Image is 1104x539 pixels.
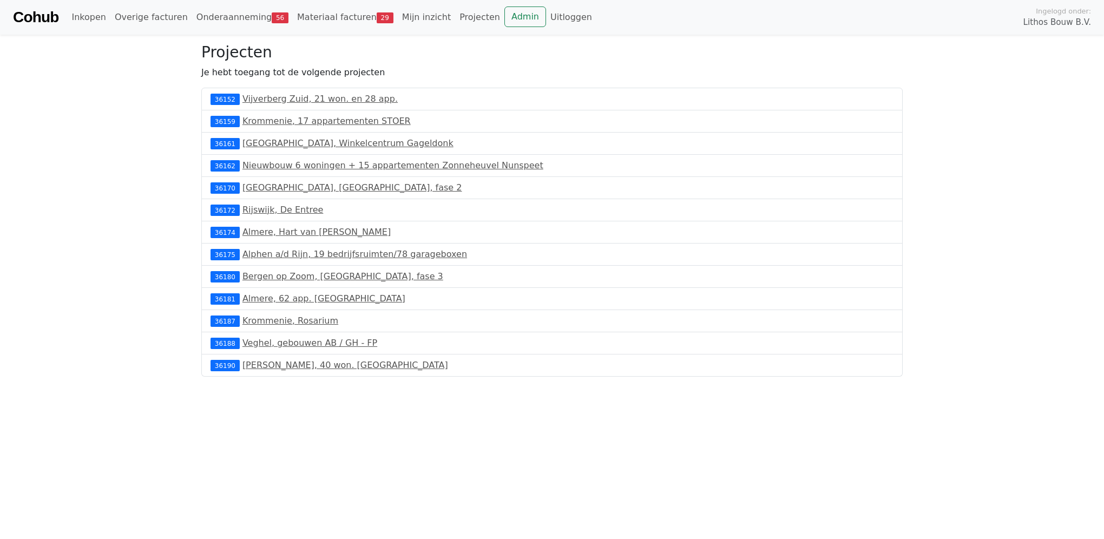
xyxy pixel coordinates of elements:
a: Admin [504,6,546,27]
span: 56 [272,12,288,23]
a: Uitloggen [546,6,596,28]
div: 36170 [211,182,240,193]
a: Krommenie, Rosarium [242,315,338,326]
div: 36187 [211,315,240,326]
a: Vijverberg Zuid, 21 won. en 28 app. [242,94,398,104]
a: [PERSON_NAME], 40 won. [GEOGRAPHIC_DATA] [242,360,448,370]
a: Bergen op Zoom, [GEOGRAPHIC_DATA], fase 3 [242,271,443,281]
div: 36159 [211,116,240,127]
div: 36181 [211,293,240,304]
div: 36190 [211,360,240,371]
div: 36162 [211,160,240,171]
a: [GEOGRAPHIC_DATA], Winkelcentrum Gageldonk [242,138,454,148]
div: 36180 [211,271,240,282]
a: Inkopen [67,6,110,28]
a: Nieuwbouw 6 woningen + 15 appartementen Zonneheuvel Nunspeet [242,160,543,170]
span: 29 [377,12,393,23]
a: Mijn inzicht [398,6,456,28]
div: 36188 [211,338,240,349]
span: Lithos Bouw B.V. [1023,16,1091,29]
div: 36175 [211,249,240,260]
a: Alphen a/d Rijn, 19 bedrijfsruimten/78 garageboxen [242,249,467,259]
p: Je hebt toegang tot de volgende projecten [201,66,903,79]
h3: Projecten [201,43,903,62]
div: 36161 [211,138,240,149]
a: Overige facturen [110,6,192,28]
a: Projecten [455,6,504,28]
a: Cohub [13,4,58,30]
a: Almere, Hart van [PERSON_NAME] [242,227,391,237]
span: Ingelogd onder: [1036,6,1091,16]
a: Materiaal facturen29 [293,6,398,28]
div: 36172 [211,205,240,215]
a: Onderaanneming56 [192,6,293,28]
div: 36174 [211,227,240,238]
a: Veghel, gebouwen AB / GH - FP [242,338,377,348]
a: [GEOGRAPHIC_DATA], [GEOGRAPHIC_DATA], fase 2 [242,182,462,193]
a: Rijswijk, De Entree [242,205,323,215]
a: Krommenie, 17 appartementen STOER [242,116,411,126]
div: 36152 [211,94,240,104]
a: Almere, 62 app. [GEOGRAPHIC_DATA] [242,293,405,304]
